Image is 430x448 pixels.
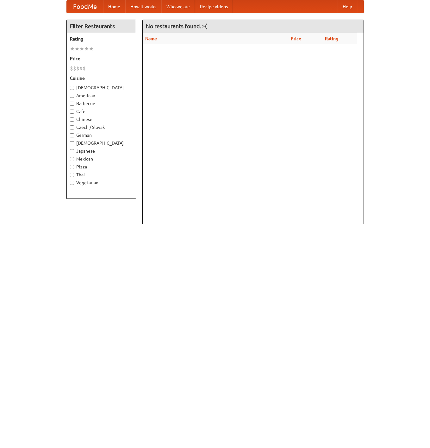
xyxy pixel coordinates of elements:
[103,0,125,13] a: Home
[70,149,74,153] input: Japanese
[70,132,133,138] label: German
[291,36,301,41] a: Price
[70,124,133,130] label: Czech / Slovak
[70,92,133,99] label: American
[70,102,74,106] input: Barbecue
[145,36,157,41] a: Name
[70,108,133,115] label: Cafe
[70,172,133,178] label: Thai
[70,65,73,72] li: $
[89,45,94,52] li: ★
[70,36,133,42] h5: Rating
[83,65,86,72] li: $
[125,0,161,13] a: How it works
[73,65,76,72] li: $
[70,180,133,186] label: Vegetarian
[70,110,74,114] input: Cafe
[70,156,133,162] label: Mexican
[161,0,195,13] a: Who we are
[70,75,133,81] h5: Cuisine
[76,65,79,72] li: $
[79,45,84,52] li: ★
[70,45,75,52] li: ★
[70,157,74,161] input: Mexican
[70,133,74,137] input: German
[70,165,74,169] input: Pizza
[70,141,74,145] input: [DEMOGRAPHIC_DATA]
[70,140,133,146] label: [DEMOGRAPHIC_DATA]
[70,181,74,185] input: Vegetarian
[67,20,136,33] h4: Filter Restaurants
[75,45,79,52] li: ★
[70,94,74,98] input: American
[70,86,74,90] input: [DEMOGRAPHIC_DATA]
[67,0,103,13] a: FoodMe
[70,100,133,107] label: Barbecue
[79,65,83,72] li: $
[325,36,338,41] a: Rating
[70,148,133,154] label: Japanese
[70,55,133,62] h5: Price
[70,173,74,177] input: Thai
[70,116,133,123] label: Chinese
[146,23,207,29] ng-pluralize: No restaurants found. :-(
[70,85,133,91] label: [DEMOGRAPHIC_DATA]
[338,0,357,13] a: Help
[70,117,74,122] input: Chinese
[195,0,233,13] a: Recipe videos
[70,164,133,170] label: Pizza
[70,125,74,129] input: Czech / Slovak
[84,45,89,52] li: ★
